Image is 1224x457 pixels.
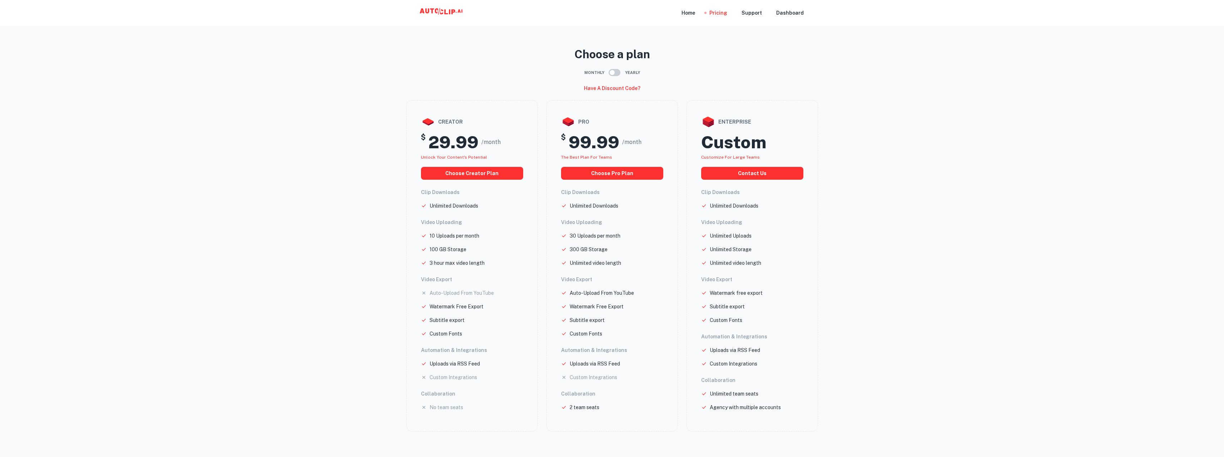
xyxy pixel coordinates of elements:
p: Auto-Upload From YouTube [430,289,494,297]
h6: Video Export [421,275,523,283]
p: Custom Fonts [430,330,462,338]
span: The best plan for teams [561,155,612,160]
p: 100 GB Storage [430,245,466,253]
h6: Video Uploading [421,218,523,226]
p: Watermark Free Export [430,303,484,311]
p: No team seats [430,403,463,411]
p: Uploads via RSS Feed [710,346,760,354]
p: Custom Integrations [710,360,757,368]
h6: Video Uploading [701,218,803,226]
p: Watermark free export [710,289,763,297]
h6: Collaboration [701,376,803,384]
p: Watermark Free Export [570,303,624,311]
p: 2 team seats [570,403,599,411]
p: Unlimited Downloads [710,202,758,210]
h6: Have a discount code? [584,84,640,92]
h6: Clip Downloads [701,188,803,196]
h6: Automation & Integrations [561,346,663,354]
h6: Video Export [561,275,663,283]
h5: $ [561,132,566,153]
p: Uploads via RSS Feed [430,360,480,368]
div: creator [421,115,523,129]
p: Custom Integrations [570,373,617,381]
h6: Clip Downloads [421,188,523,196]
p: 30 Uploads per month [570,232,620,240]
h6: Video Export [701,275,803,283]
p: Subtitle export [710,303,745,311]
span: Customize for large teams [701,155,760,160]
span: Yearly [625,70,640,76]
p: Unlimited Downloads [570,202,618,210]
p: Custom Fonts [570,330,602,338]
span: /month [622,138,641,146]
p: Unlimited team seats [710,390,758,398]
p: Unlimited Downloads [430,202,478,210]
h6: Automation & Integrations [701,333,803,341]
span: Monthly [584,70,604,76]
p: Unlimited video length [710,259,761,267]
h6: Collaboration [421,390,523,398]
p: 300 GB Storage [570,245,608,253]
h2: 29.99 [428,132,479,153]
p: Subtitle export [570,316,605,324]
p: Auto-Upload From YouTube [570,289,634,297]
p: Uploads via RSS Feed [570,360,620,368]
h2: 99.99 [569,132,619,153]
h5: $ [421,132,426,153]
p: 3 hour max video length [430,259,485,267]
div: pro [561,115,663,129]
h6: Clip Downloads [561,188,663,196]
button: choose creator plan [421,167,523,180]
p: Unlimited Storage [710,245,752,253]
p: Subtitle export [430,316,465,324]
p: Custom Fonts [710,316,742,324]
p: Unlimited Uploads [710,232,752,240]
button: Contact us [701,167,803,180]
span: /month [481,138,501,146]
p: Choose a plan [406,46,818,63]
span: Unlock your Content's potential [421,155,487,160]
p: 10 Uploads per month [430,232,479,240]
h6: Collaboration [561,390,663,398]
p: Unlimited video length [570,259,621,267]
button: Have a discount code? [581,82,643,94]
div: enterprise [701,115,803,129]
button: choose pro plan [561,167,663,180]
p: Custom Integrations [430,373,477,381]
h6: Automation & Integrations [421,346,523,354]
p: Agency with multiple accounts [710,403,781,411]
h2: Custom [701,132,766,153]
h6: Video Uploading [561,218,663,226]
